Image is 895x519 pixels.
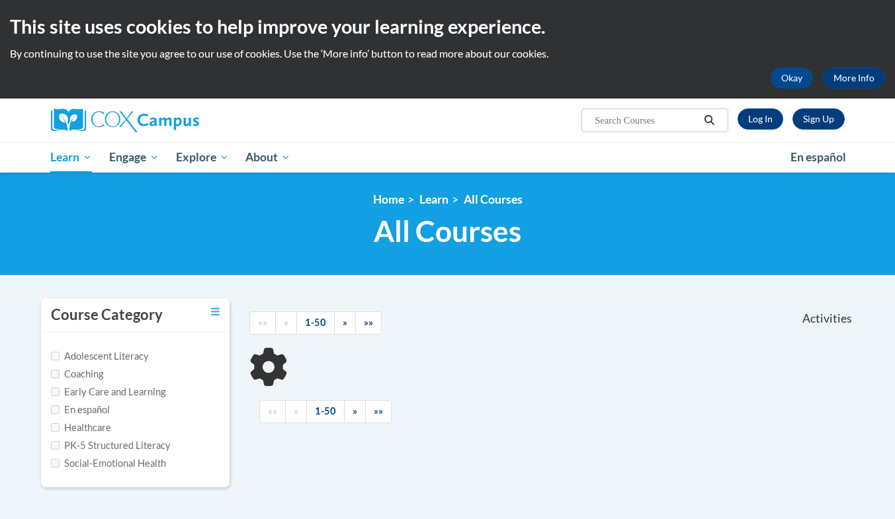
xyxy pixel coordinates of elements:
span: En español [790,150,846,164]
input: Checkbox for Options [51,459,60,467]
a: Previous [275,311,297,335]
label: Social-Emotional Health [51,456,166,471]
span: Activities [802,311,852,326]
span: » [343,317,347,328]
span: « [294,405,298,417]
label: Early Care and Learning [51,385,165,399]
h3: Course Category [51,305,163,325]
p: By continuing to use the site you agree to our use of cookies. Use the ‘More info’ button to read... [10,46,885,61]
input: Checkbox for Options [51,352,60,360]
span: «« [268,405,277,417]
a: End [365,400,392,423]
span: Learn [50,149,92,165]
a: Toggle collapse [211,305,220,319]
a: Log In [738,108,783,130]
button: Okay [771,67,813,89]
input: Search Courses [593,112,699,128]
a: Begining [249,311,276,335]
h2: This site uses cookies to help improve your learning experience. [10,13,885,40]
a: Register [792,108,845,130]
a: Begining [259,400,286,423]
span: All Courses [374,214,521,249]
input: Checkbox for Options [51,405,60,414]
span: » [353,405,357,417]
label: Healthcare [51,420,111,435]
a: En español [782,143,855,171]
a: End [355,311,382,335]
img: Cox Campus [51,108,199,132]
a: About [237,142,299,173]
input: Checkbox for Options [51,441,60,450]
a: Learn [419,192,448,206]
label: PK-5 Structured Literacy [51,438,171,453]
a: Explore [167,142,237,173]
input: Checkbox for Options [51,370,60,378]
a: Next [344,400,366,423]
a: 1-50 [306,400,345,423]
a: More Info [823,67,885,89]
a: Previous [285,400,307,423]
span: »» [374,405,383,417]
a: Learn [42,142,101,173]
span: Explore [176,149,229,165]
div: Main menu [31,142,865,173]
label: Coaching [51,367,103,381]
a: Next [334,311,356,335]
span: « [284,317,288,328]
span: »» [364,317,373,328]
span: About [245,149,290,165]
a: 1-50 [296,311,335,335]
a: Home [373,192,404,206]
input: Checkbox for Options [51,387,60,396]
button: Search [699,112,719,128]
a: All Courses [464,192,523,206]
label: Adolescent Literacy [51,349,149,364]
span: Engage [109,149,159,165]
span: «« [258,317,267,328]
a: Engage [101,142,167,173]
label: En español [51,403,110,417]
input: Checkbox for Options [51,423,60,432]
a: Cox Campus [51,108,302,132]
